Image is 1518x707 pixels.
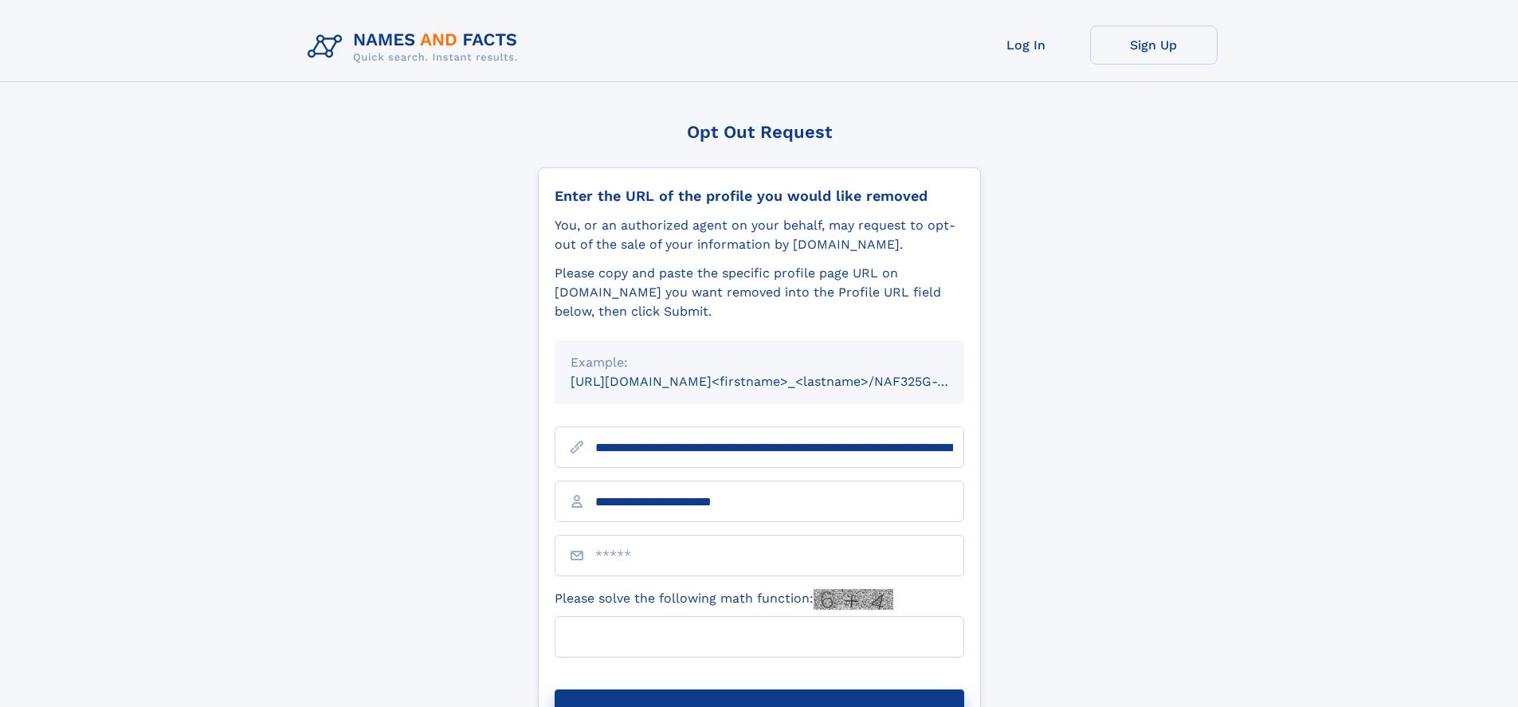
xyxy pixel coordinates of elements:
[555,589,893,610] label: Please solve the following math function:
[963,26,1090,65] a: Log In
[571,353,948,372] div: Example:
[301,26,531,69] img: Logo Names and Facts
[571,374,994,389] small: [URL][DOMAIN_NAME]<firstname>_<lastname>/NAF325G-xxxxxxxx
[555,264,964,321] div: Please copy and paste the specific profile page URL on [DOMAIN_NAME] you want removed into the Pr...
[555,216,964,254] div: You, or an authorized agent on your behalf, may request to opt-out of the sale of your informatio...
[555,187,964,205] div: Enter the URL of the profile you would like removed
[1090,26,1218,65] a: Sign Up
[538,122,981,142] div: Opt Out Request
